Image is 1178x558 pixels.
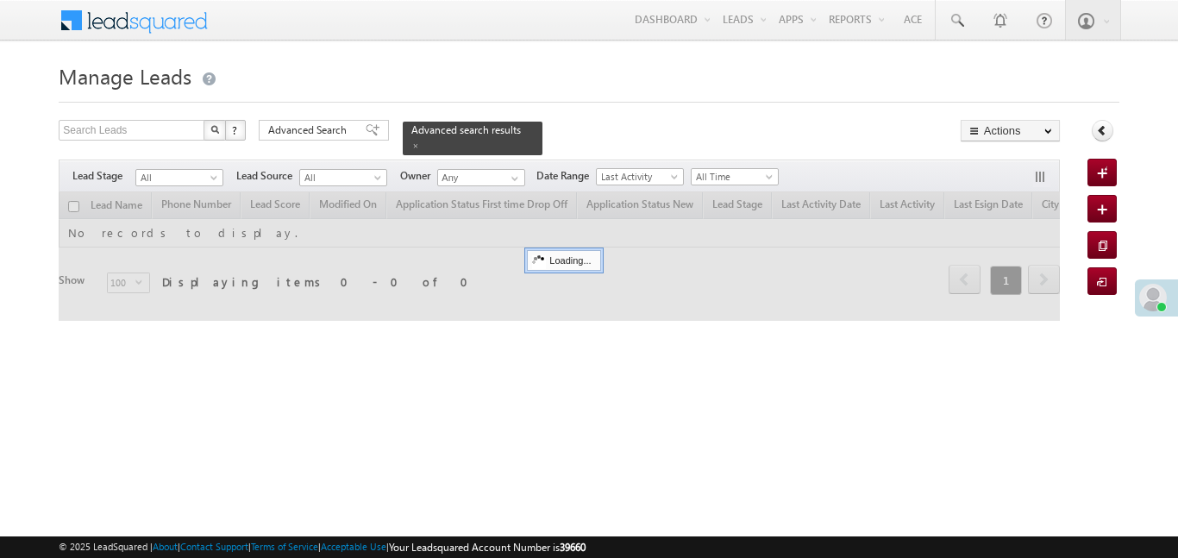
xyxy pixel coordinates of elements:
[300,170,382,185] span: All
[527,250,600,271] div: Loading...
[596,168,684,185] a: Last Activity
[502,170,523,187] a: Show All Items
[136,170,218,185] span: All
[961,120,1060,141] button: Actions
[153,541,178,552] a: About
[135,169,223,186] a: All
[251,541,318,552] a: Terms of Service
[411,123,521,136] span: Advanced search results
[180,541,248,552] a: Contact Support
[236,168,299,184] span: Lead Source
[389,541,586,554] span: Your Leadsquared Account Number is
[597,169,679,185] span: Last Activity
[299,169,387,186] a: All
[72,168,135,184] span: Lead Stage
[321,541,386,552] a: Acceptable Use
[225,120,246,141] button: ?
[210,125,219,134] img: Search
[692,169,774,185] span: All Time
[59,62,191,90] span: Manage Leads
[400,168,437,184] span: Owner
[268,122,352,138] span: Advanced Search
[691,168,779,185] a: All Time
[59,539,586,555] span: © 2025 LeadSquared | | | | |
[232,122,240,137] span: ?
[437,169,525,186] input: Type to Search
[536,168,596,184] span: Date Range
[560,541,586,554] span: 39660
